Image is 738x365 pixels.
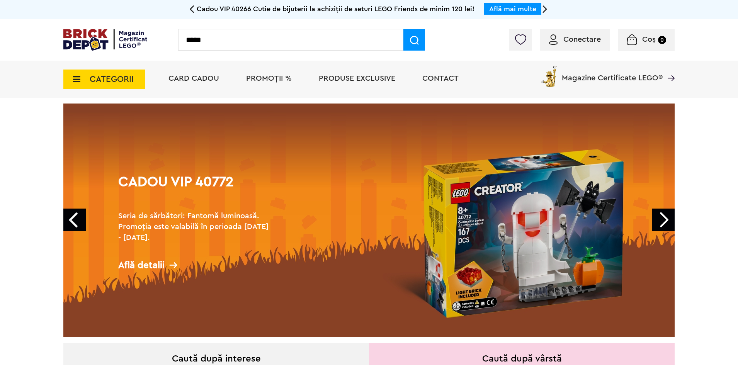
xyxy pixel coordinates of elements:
[246,75,292,82] a: PROMOȚII %
[197,5,474,12] span: Cadou VIP 40266 Cutie de bijuterii la achiziții de seturi LEGO Friends de minim 120 lei!
[663,64,675,72] a: Magazine Certificate LEGO®
[118,211,273,243] h2: Seria de sărbători: Fantomă luminoasă. Promoția este valabilă în perioada [DATE] - [DATE].
[489,5,536,12] a: Află mai multe
[549,36,601,43] a: Conectare
[319,75,395,82] a: Produse exclusive
[563,36,601,43] span: Conectare
[118,175,273,203] h1: Cadou VIP 40772
[658,36,666,44] small: 0
[118,260,273,270] div: Află detalii
[562,64,663,82] span: Magazine Certificate LEGO®
[652,209,675,231] a: Next
[642,36,656,43] span: Coș
[422,75,459,82] a: Contact
[168,75,219,82] a: Card Cadou
[90,75,134,83] span: CATEGORII
[63,104,675,337] a: Cadou VIP 40772Seria de sărbători: Fantomă luminoasă. Promoția este valabilă în perioada [DATE] -...
[63,209,86,231] a: Prev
